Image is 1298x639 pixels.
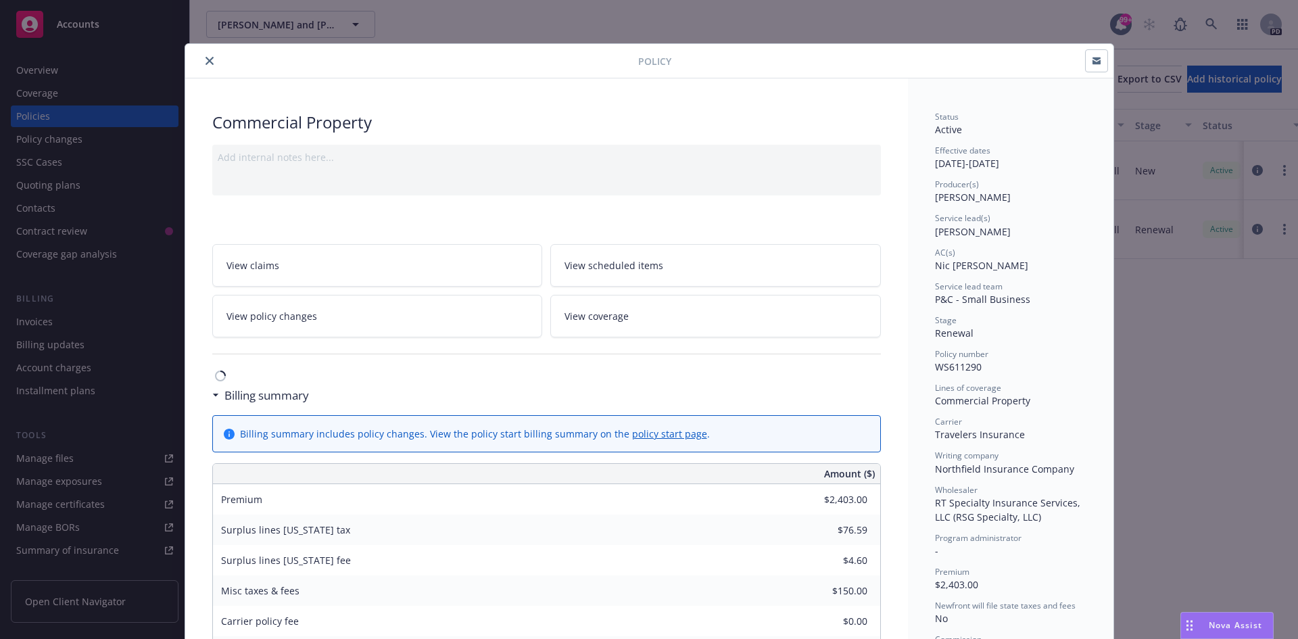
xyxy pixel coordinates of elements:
[935,544,938,557] span: -
[564,309,629,323] span: View coverage
[935,532,1021,544] span: Program administrator
[240,427,710,441] div: Billing summary includes policy changes. View the policy start billing summary on the .
[935,394,1030,407] span: Commercial Property
[935,191,1011,204] span: [PERSON_NAME]
[935,145,1086,170] div: [DATE] - [DATE]
[935,612,948,625] span: No
[935,428,1025,441] span: Travelers Insurance
[221,554,351,567] span: Surplus lines [US_STATE] fee
[212,387,309,404] div: Billing summary
[638,54,671,68] span: Policy
[935,327,973,339] span: Renewal
[935,463,1074,475] span: Northfield Insurance Company
[935,314,957,326] span: Stage
[632,427,707,440] a: policy start page
[218,150,875,164] div: Add internal notes here...
[788,490,875,510] input: 0.00
[550,244,881,287] a: View scheduled items
[935,566,969,577] span: Premium
[221,584,299,597] span: Misc taxes & fees
[935,123,962,136] span: Active
[221,615,299,628] span: Carrier policy fee
[212,295,543,337] a: View policy changes
[935,225,1011,238] span: [PERSON_NAME]
[935,450,999,461] span: Writing company
[788,611,875,632] input: 0.00
[935,360,982,373] span: WS611290
[935,484,978,496] span: Wholesaler
[226,309,317,323] span: View policy changes
[935,293,1030,306] span: P&C - Small Business
[935,179,979,190] span: Producer(s)
[935,382,1001,394] span: Lines of coverage
[935,348,988,360] span: Policy number
[935,111,959,122] span: Status
[226,258,279,273] span: View claims
[935,259,1028,272] span: Nic [PERSON_NAME]
[550,295,881,337] a: View coverage
[221,523,350,536] span: Surplus lines [US_STATE] tax
[201,53,218,69] button: close
[935,247,955,258] span: AC(s)
[935,496,1083,523] span: RT Specialty Insurance Services, LLC (RSG Specialty, LLC)
[212,244,543,287] a: View claims
[788,581,875,601] input: 0.00
[935,212,990,224] span: Service lead(s)
[1209,619,1262,631] span: Nova Assist
[221,493,262,506] span: Premium
[788,550,875,571] input: 0.00
[212,111,881,134] div: Commercial Property
[1180,612,1274,639] button: Nova Assist
[224,387,309,404] h3: Billing summary
[564,258,663,273] span: View scheduled items
[935,145,990,156] span: Effective dates
[824,467,875,481] span: Amount ($)
[935,281,1003,292] span: Service lead team
[788,520,875,540] input: 0.00
[935,600,1076,611] span: Newfront will file state taxes and fees
[935,416,962,427] span: Carrier
[935,578,978,591] span: $2,403.00
[1181,613,1198,638] div: Drag to move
